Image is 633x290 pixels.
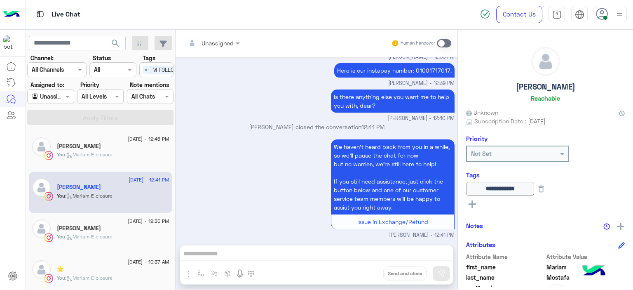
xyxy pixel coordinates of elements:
h6: Tags [466,171,625,179]
span: You [57,233,65,240]
label: Status [93,54,111,62]
span: : Mariam E closure [65,193,113,199]
span: 12:41 PM [361,123,384,130]
span: [PERSON_NAME] - 12:41 PM [389,231,455,239]
p: 24/8/2025, 12:41 PM [331,139,455,215]
img: defaultAdmin.png [32,178,51,197]
span: Issue in Exchange/Refund [357,218,428,225]
span: You [57,151,65,158]
h6: Priority [466,135,488,142]
img: Logo [3,6,20,23]
p: [PERSON_NAME] closed the conversation [179,123,455,131]
span: search [110,38,120,48]
img: tab [35,9,45,19]
span: You [57,275,65,281]
span: [PERSON_NAME] - 12:39 PM [388,80,455,87]
span: Attribute Name [466,252,545,261]
span: : Mariam E closure [65,233,113,240]
img: spinner [480,9,490,19]
img: profile [614,9,625,20]
h6: Attributes [466,241,495,248]
img: Instagram [45,151,53,160]
p: Live Chat [52,9,80,20]
img: defaultAdmin.png [532,47,560,75]
a: Contact Us [496,6,542,23]
p: 24/8/2025, 12:40 PM [331,90,455,113]
img: Instagram [45,233,53,242]
span: [DATE] - 12:41 PM [129,176,169,184]
h5: Youssef Koraitim [57,225,101,232]
h5: Mariam Mostafa [57,184,101,191]
img: defaultAdmin.png [32,219,51,238]
h5: [PERSON_NAME] [516,82,575,92]
span: [DATE] - 12:30 PM [128,217,169,225]
img: hulul-logo.png [579,257,608,286]
label: Assigned to: [30,80,64,89]
button: search [105,36,126,54]
span: Subscription Date : [DATE] [474,117,546,125]
button: Apply Filters [27,110,173,125]
img: defaultAdmin.png [32,137,51,156]
img: tab [575,10,584,19]
label: Note mentions [130,80,169,89]
span: [PERSON_NAME] - 12:40 PM [388,115,455,123]
img: Instagram [45,274,53,283]
label: Priority [80,80,99,89]
img: Instagram [45,192,53,200]
label: Channel: [30,54,54,62]
span: × [143,66,150,74]
h5: Malak Ashraf [57,143,101,150]
span: Mariam [546,263,625,271]
img: tab [552,10,562,19]
span: Attribute Value [546,252,625,261]
span: [DATE] - 12:46 PM [128,135,169,143]
span: Unknown [466,108,498,117]
button: Send and close [383,266,427,281]
small: Human Handover [401,40,435,47]
a: tab [549,6,565,23]
h6: Notes [466,222,483,229]
span: You [57,193,65,199]
img: 317874714732967 [3,35,18,50]
label: Tags [143,54,155,62]
span: M FOLLOW UP [150,66,189,74]
span: : Mariam E closure [65,151,113,158]
span: first_name [466,263,545,271]
img: add [617,223,624,230]
img: notes [603,223,610,230]
span: : Mariam E closure [65,275,113,281]
span: [PERSON_NAME] - 12:38 PM [388,53,455,61]
p: 24/8/2025, 12:39 PM [334,63,455,78]
span: Mostafa [546,273,625,282]
h5: 🌟 [57,266,64,273]
span: [DATE] - 10:37 AM [128,258,169,266]
span: last_name [466,273,545,282]
h6: Reachable [531,94,560,102]
img: defaultAdmin.png [32,260,51,279]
